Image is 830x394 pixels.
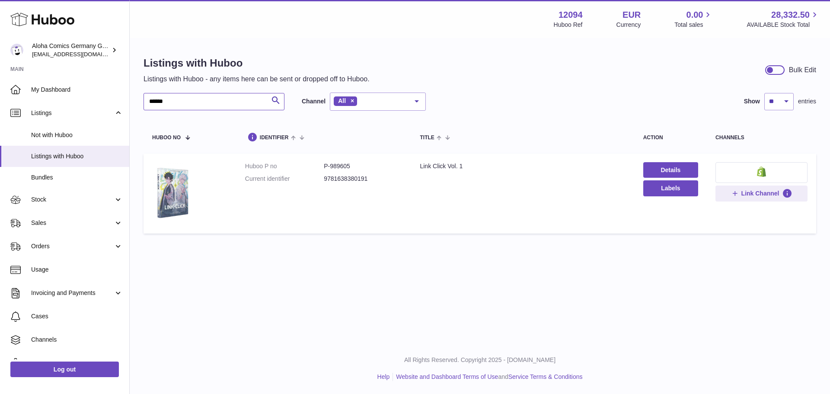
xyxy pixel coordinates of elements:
[559,9,583,21] strong: 12094
[393,373,582,381] li: and
[32,51,127,58] span: [EMAIL_ADDRESS][DOMAIN_NAME]
[396,373,498,380] a: Website and Dashboard Terms of Use
[338,97,346,104] span: All
[686,9,703,21] span: 0.00
[715,186,808,201] button: Link Channel
[152,135,181,141] span: Huboo no
[643,162,698,178] a: Details
[31,359,123,367] span: Settings
[152,162,195,223] img: Link Click Vol. 1
[508,373,583,380] a: Service Terms & Conditions
[747,9,820,29] a: 28,332.50 AVAILABLE Stock Total
[324,162,402,170] dd: P-989605
[260,135,289,141] span: identifier
[31,152,123,160] span: Listings with Huboo
[31,219,114,227] span: Sales
[10,362,119,377] a: Log out
[643,180,698,196] button: Labels
[245,175,324,183] dt: Current identifier
[31,242,114,250] span: Orders
[31,289,114,297] span: Invoicing and Payments
[10,44,23,57] img: internalAdmin-12094@internal.huboo.com
[757,167,766,177] img: shopify-small.png
[554,21,583,29] div: Huboo Ref
[377,373,390,380] a: Help
[245,162,324,170] dt: Huboo P no
[144,74,370,84] p: Listings with Huboo - any items here can be sent or dropped off to Huboo.
[324,175,402,183] dd: 9781638380191
[747,21,820,29] span: AVAILABLE Stock Total
[674,21,713,29] span: Total sales
[137,356,823,364] p: All Rights Reserved. Copyright 2025 - [DOMAIN_NAME]
[798,97,816,106] span: entries
[31,266,123,274] span: Usage
[715,135,808,141] div: channels
[744,97,760,106] label: Show
[31,195,114,204] span: Stock
[31,131,123,139] span: Not with Huboo
[420,135,434,141] span: title
[31,173,123,182] span: Bundles
[31,86,123,94] span: My Dashboard
[31,336,123,344] span: Channels
[622,9,641,21] strong: EUR
[616,21,641,29] div: Currency
[771,9,810,21] span: 28,332.50
[643,135,698,141] div: action
[302,97,326,106] label: Channel
[420,162,626,170] div: Link Click Vol. 1
[144,56,370,70] h1: Listings with Huboo
[31,109,114,117] span: Listings
[32,42,110,58] div: Aloha Comics Germany GmbH
[674,9,713,29] a: 0.00 Total sales
[789,65,816,75] div: Bulk Edit
[31,312,123,320] span: Cases
[741,189,779,197] span: Link Channel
